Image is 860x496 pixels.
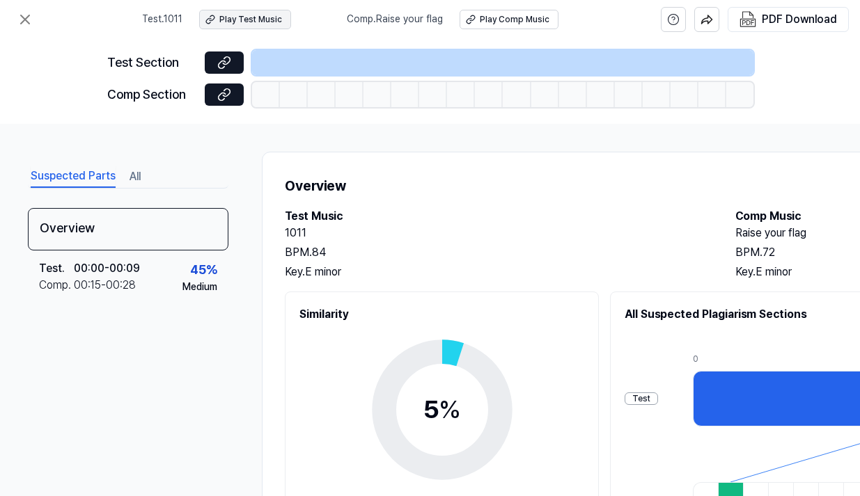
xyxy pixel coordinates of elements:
[737,8,840,31] button: PDF Download
[285,208,707,225] h2: Test Music
[182,280,217,294] div: Medium
[285,244,707,261] div: BPM. 84
[740,11,756,28] img: PDF Download
[107,85,196,105] div: Comp Section
[31,166,116,188] button: Suspected Parts
[625,392,658,406] div: Test
[423,391,461,429] div: 5
[219,14,282,26] div: Play Test Music
[130,166,141,188] button: All
[439,394,461,424] span: %
[74,277,136,294] div: 00:15 - 00:28
[285,225,707,241] h2: 1011
[347,13,443,26] span: Comp . Raise your flag
[701,13,713,26] img: share
[39,260,74,277] div: Test .
[39,277,74,294] div: Comp .
[107,53,196,73] div: Test Section
[190,260,217,280] div: 45 %
[285,264,707,280] div: Key. E minor
[661,7,686,32] button: help
[299,306,584,323] h2: Similarity
[667,13,680,26] svg: help
[460,10,558,29] button: Play Comp Music
[762,10,837,29] div: PDF Download
[28,208,228,250] div: Overview
[142,13,182,26] span: Test . 1011
[199,10,291,29] button: Play Test Music
[480,14,549,26] div: Play Comp Music
[74,260,140,277] div: 00:00 - 00:09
